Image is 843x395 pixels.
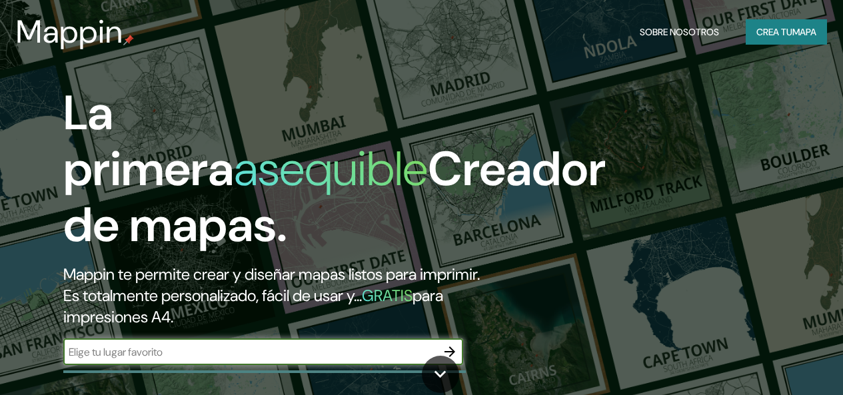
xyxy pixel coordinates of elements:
[362,285,413,306] font: GRATIS
[724,343,828,380] iframe: Help widget launcher
[63,285,443,327] font: para impresiones A4.
[63,264,480,284] font: Mappin te permite crear y diseñar mapas listos para imprimir.
[756,26,792,38] font: Crea tu
[634,19,724,45] button: Sobre nosotros
[63,344,436,360] input: Elige tu lugar favorito
[234,138,428,200] font: asequible
[792,26,816,38] font: mapa
[123,35,134,45] img: pin de mapeo
[63,138,606,256] font: Creador de mapas.
[640,26,719,38] font: Sobre nosotros
[746,19,827,45] button: Crea tumapa
[63,285,362,306] font: Es totalmente personalizado, fácil de usar y...
[16,11,123,53] font: Mappin
[63,82,234,200] font: La primera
